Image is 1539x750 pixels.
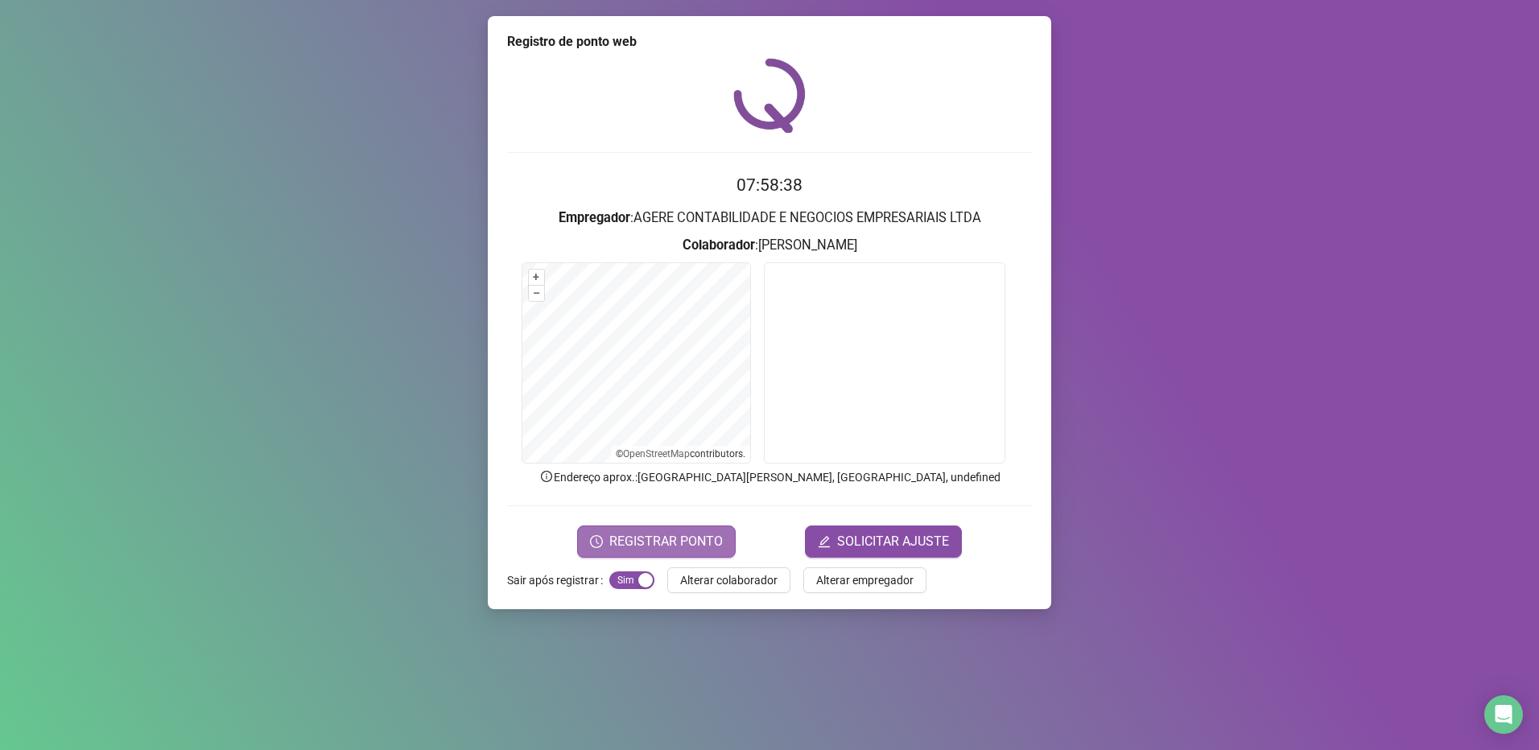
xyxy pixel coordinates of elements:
button: + [529,270,544,285]
h3: : [PERSON_NAME] [507,235,1032,256]
a: OpenStreetMap [623,448,690,459]
button: Alterar empregador [803,567,926,593]
time: 07:58:38 [736,175,803,195]
span: SOLICITAR AJUSTE [837,532,949,551]
button: – [529,286,544,301]
strong: Empregador [559,210,630,225]
span: Alterar colaborador [680,571,778,589]
div: Registro de ponto web [507,32,1032,52]
h3: : AGERE CONTABILIDADE E NEGOCIOS EMPRESARIAIS LTDA [507,208,1032,229]
span: REGISTRAR PONTO [609,532,723,551]
span: Alterar empregador [816,571,914,589]
button: Alterar colaborador [667,567,790,593]
span: edit [818,535,831,548]
button: REGISTRAR PONTO [577,525,736,558]
span: clock-circle [590,535,603,548]
button: editSOLICITAR AJUSTE [805,525,962,558]
p: Endereço aprox. : [GEOGRAPHIC_DATA][PERSON_NAME], [GEOGRAPHIC_DATA], undefined [507,468,1032,486]
label: Sair após registrar [507,567,609,593]
img: QRPoint [733,58,806,133]
span: info-circle [539,469,554,484]
li: © contributors. [616,448,745,459]
div: Open Intercom Messenger [1484,695,1523,734]
strong: Colaborador [683,237,755,253]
